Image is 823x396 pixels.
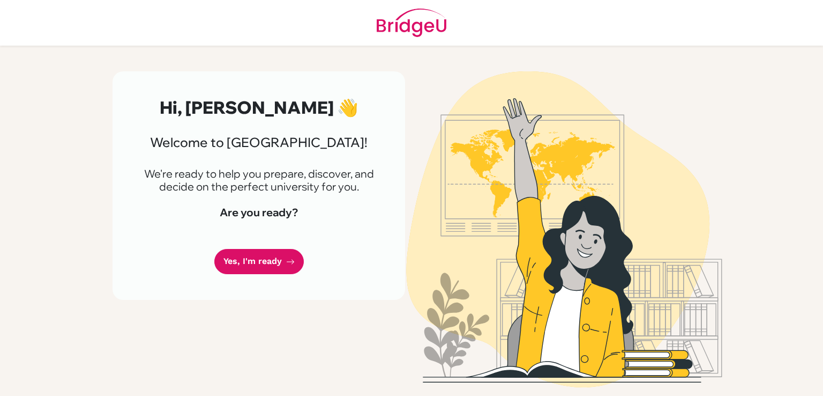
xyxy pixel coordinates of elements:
[138,97,379,118] h2: Hi, [PERSON_NAME] 👋
[138,167,379,193] p: We're ready to help you prepare, discover, and decide on the perfect university for you.
[138,135,379,150] h3: Welcome to [GEOGRAPHIC_DATA]!
[214,249,304,274] a: Yes, I'm ready
[138,206,379,219] h4: Are you ready?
